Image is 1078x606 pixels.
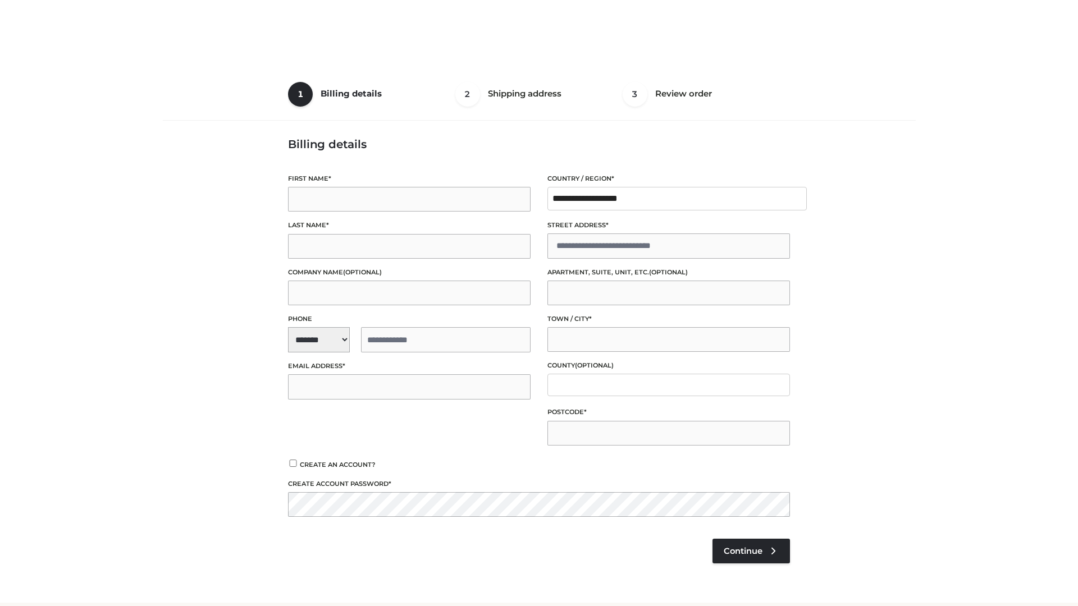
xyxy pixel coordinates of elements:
span: 2 [455,82,480,107]
label: Create account password [288,479,790,489]
label: Street address [547,220,790,231]
span: Shipping address [488,88,561,99]
span: Continue [724,546,762,556]
input: Create an account? [288,460,298,467]
label: Company name [288,267,531,278]
span: Create an account? [300,461,376,469]
span: 3 [623,82,647,107]
label: Town / City [547,314,790,324]
label: Last name [288,220,531,231]
span: Billing details [321,88,382,99]
label: Email address [288,361,531,371]
span: (optional) [649,268,688,276]
span: 1 [288,82,313,107]
label: Country / Region [547,173,790,184]
label: Postcode [547,407,790,417]
span: (optional) [575,361,614,369]
label: Phone [288,314,531,324]
a: Continue [712,539,790,563]
span: (optional) [343,268,382,276]
label: Apartment, suite, unit, etc. [547,267,790,278]
label: First name [288,173,531,184]
span: Review order [655,88,712,99]
label: County [547,360,790,371]
h3: Billing details [288,137,790,151]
